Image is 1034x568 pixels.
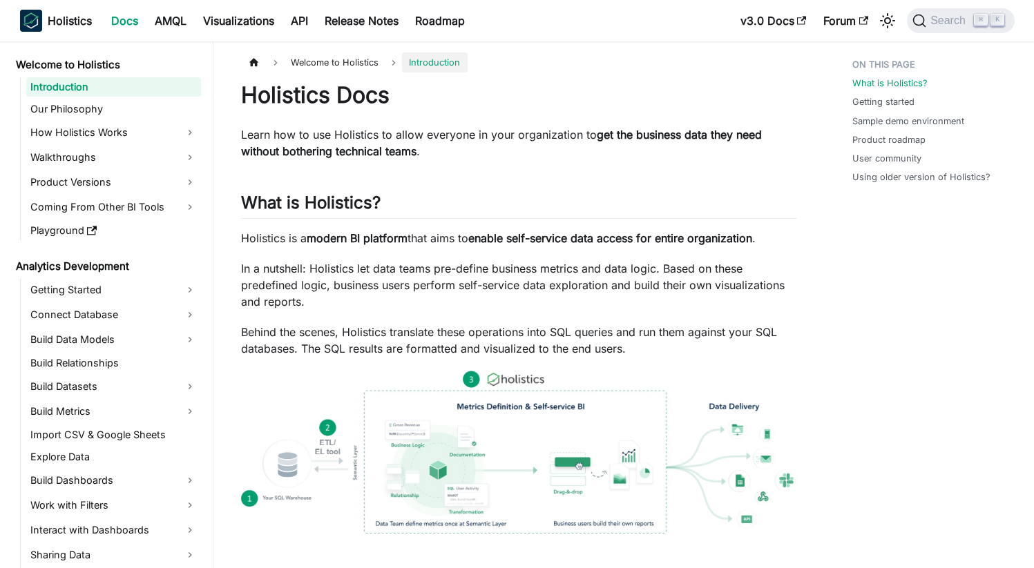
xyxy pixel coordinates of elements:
[990,14,1004,26] kbd: K
[26,196,201,218] a: Coming From Other BI Tools
[26,99,201,119] a: Our Philosophy
[241,126,797,159] p: Learn how to use Holistics to allow everyone in your organization to .
[26,329,201,351] a: Build Data Models
[26,400,201,422] a: Build Metrics
[12,55,201,75] a: Welcome to Holistics
[48,12,92,29] b: Holistics
[26,353,201,373] a: Build Relationships
[241,52,267,72] a: Home page
[316,10,407,32] a: Release Notes
[468,231,752,245] strong: enable self-service data access for entire organization
[852,133,926,146] a: Product roadmap
[195,10,283,32] a: Visualizations
[283,10,316,32] a: API
[241,371,797,533] img: How Holistics fits in your Data Stack
[926,14,974,27] span: Search
[146,10,195,32] a: AMQL
[852,95,915,108] a: Getting started
[732,10,815,32] a: v3.0 Docs
[877,10,899,32] button: Switch between dark and light mode (currently light mode)
[907,8,1014,33] button: Search (Command+K)
[26,146,201,168] a: Walkthroughs
[852,170,990,184] a: Using older version of Holistics?
[241,230,797,246] p: Holistics is a that aims to .
[241,52,797,72] nav: Breadcrumbs
[26,425,201,444] a: Import CSV & Google Sheets
[26,375,201,398] a: Build Datasets
[241,193,797,219] h2: What is Holistics?
[26,469,201,491] a: Build Dashboards
[815,10,877,32] a: Forum
[241,260,797,310] p: In a nutshell: Holistics let data teams pre-define business metrics and data logic. Based on thes...
[241,324,797,357] p: Behind the scenes, Holistics translate these operations into SQL queries and run them against you...
[241,81,797,109] h1: Holistics Docs
[974,14,988,26] kbd: ⌘
[26,221,201,240] a: Playground
[26,121,201,144] a: How Holistics Works
[26,544,201,566] a: Sharing Data
[407,10,473,32] a: Roadmap
[402,52,467,72] span: Introduction
[26,304,201,326] a: Connect Database
[26,447,201,467] a: Explore Data
[26,519,201,541] a: Interact with Dashboards
[20,10,42,32] img: Holistics
[26,171,201,193] a: Product Versions
[103,10,146,32] a: Docs
[6,41,213,568] nav: Docs sidebar
[20,10,92,32] a: HolisticsHolistics
[12,257,201,276] a: Analytics Development
[26,494,201,516] a: Work with Filters
[852,77,928,90] a: What is Holistics?
[852,115,964,128] a: Sample demo environment
[284,52,385,72] span: Welcome to Holistics
[852,152,921,165] a: User community
[307,231,408,245] strong: modern BI platform
[26,279,201,301] a: Getting Started
[26,77,201,97] a: Introduction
